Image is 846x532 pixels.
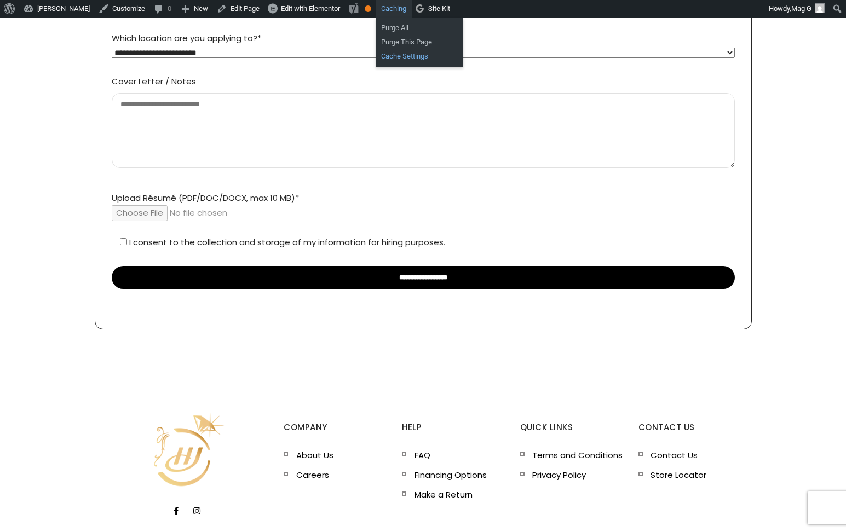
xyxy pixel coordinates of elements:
[112,76,735,175] label: Cover Letter / Notes
[120,238,127,245] input: I consent to the collection and storage of my information for hiring purposes.
[112,205,735,221] input: Upload Résumé (PDF/DOC/DOCX, max 10 MB)*
[284,420,391,435] h5: Company
[112,192,735,218] label: Upload Résumé (PDF/DOC/DOCX, max 10 MB)*
[112,93,735,169] textarea: Cover Letter / Notes
[127,236,445,248] span: I consent to the collection and storage of my information for hiring purposes.
[296,469,329,481] a: Careers
[638,420,746,435] h5: Contact Us
[791,4,812,13] span: Mag G
[520,420,628,435] h5: Quick Links
[112,48,735,58] select: Which location are you applying to?*
[415,449,430,461] a: FAQ
[365,5,371,12] div: OK
[402,420,509,435] h5: Help
[376,49,463,63] a: Cache Settings
[112,32,735,58] label: Which location are you applying to?*
[651,469,706,481] a: Store Locator
[143,407,229,493] img: HJiconWeb-05
[651,449,698,461] a: Contact Us
[376,35,463,49] a: Purge This Page
[532,469,586,481] a: Privacy Policy
[415,469,487,481] a: Financing Options
[532,449,623,461] a: Terms and Conditions
[428,4,450,13] span: Site Kit
[296,449,333,461] a: About Us
[415,489,473,500] a: Make a Return
[281,4,340,13] span: Edit with Elementor
[376,21,463,35] a: Purge All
